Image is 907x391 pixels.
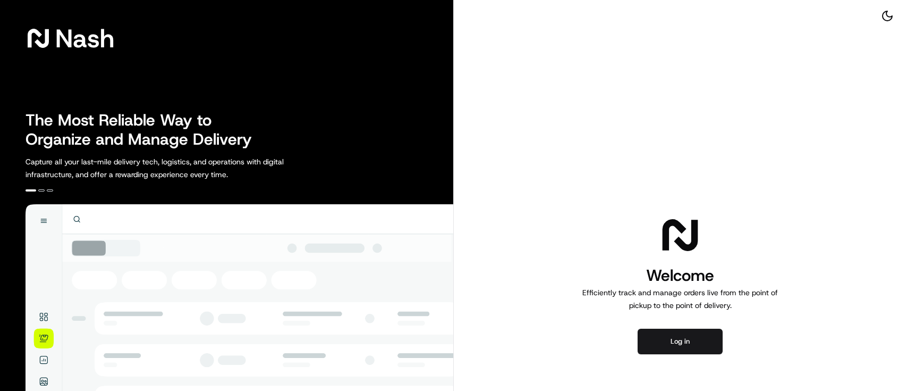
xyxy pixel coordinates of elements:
[578,286,782,312] p: Efficiently track and manage orders live from the point of pickup to the point of delivery.
[26,155,332,181] p: Capture all your last-mile delivery tech, logistics, and operations with digital infrastructure, ...
[578,265,782,286] h1: Welcome
[26,111,264,149] h2: The Most Reliable Way to Organize and Manage Delivery
[638,329,723,354] button: Log in
[55,28,114,49] span: Nash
